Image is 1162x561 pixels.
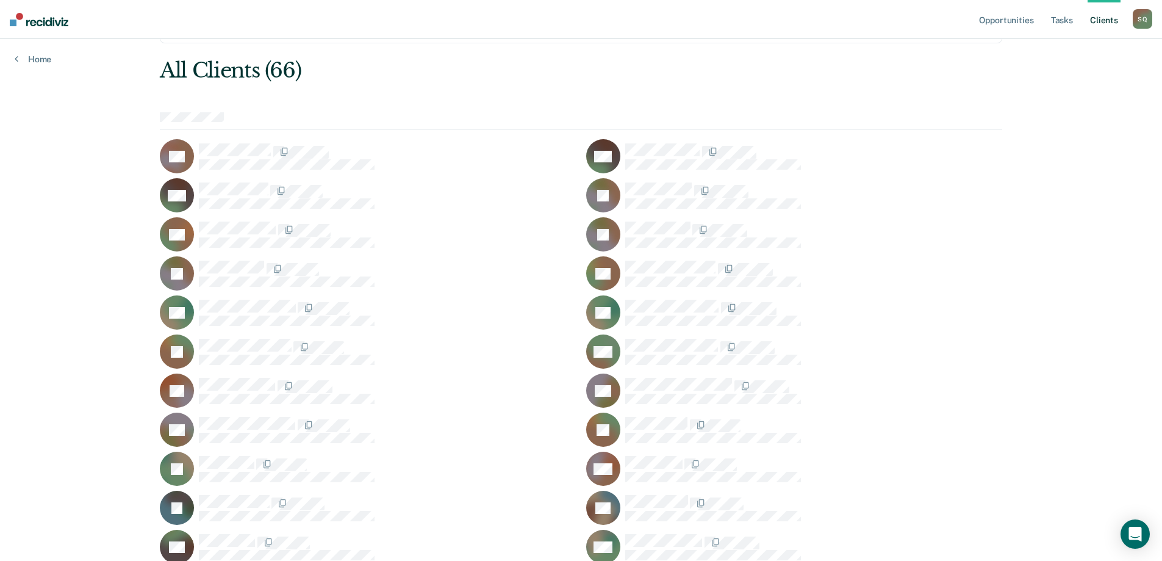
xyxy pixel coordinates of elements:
[1133,9,1152,29] div: S Q
[1121,519,1150,549] div: Open Intercom Messenger
[15,54,51,65] a: Home
[1133,9,1152,29] button: SQ
[160,58,834,83] div: All Clients (66)
[10,13,68,26] img: Recidiviz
